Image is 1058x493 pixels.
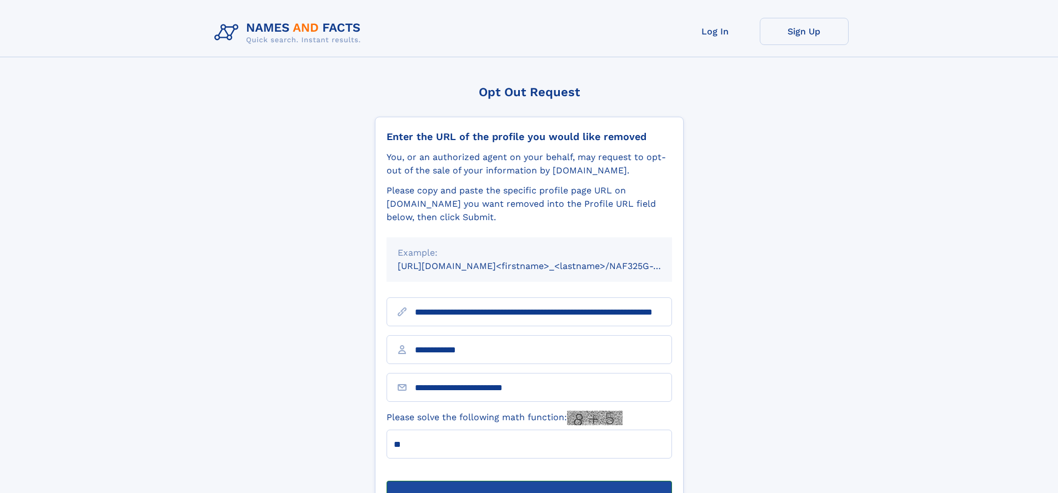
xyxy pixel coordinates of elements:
div: Please copy and paste the specific profile page URL on [DOMAIN_NAME] you want removed into the Pr... [387,184,672,224]
div: Opt Out Request [375,85,684,99]
div: You, or an authorized agent on your behalf, may request to opt-out of the sale of your informatio... [387,151,672,177]
div: Example: [398,246,661,260]
a: Sign Up [760,18,849,45]
small: [URL][DOMAIN_NAME]<firstname>_<lastname>/NAF325G-xxxxxxxx [398,261,693,271]
div: Enter the URL of the profile you would like removed [387,131,672,143]
label: Please solve the following math function: [387,411,623,425]
a: Log In [671,18,760,45]
img: Logo Names and Facts [210,18,370,48]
